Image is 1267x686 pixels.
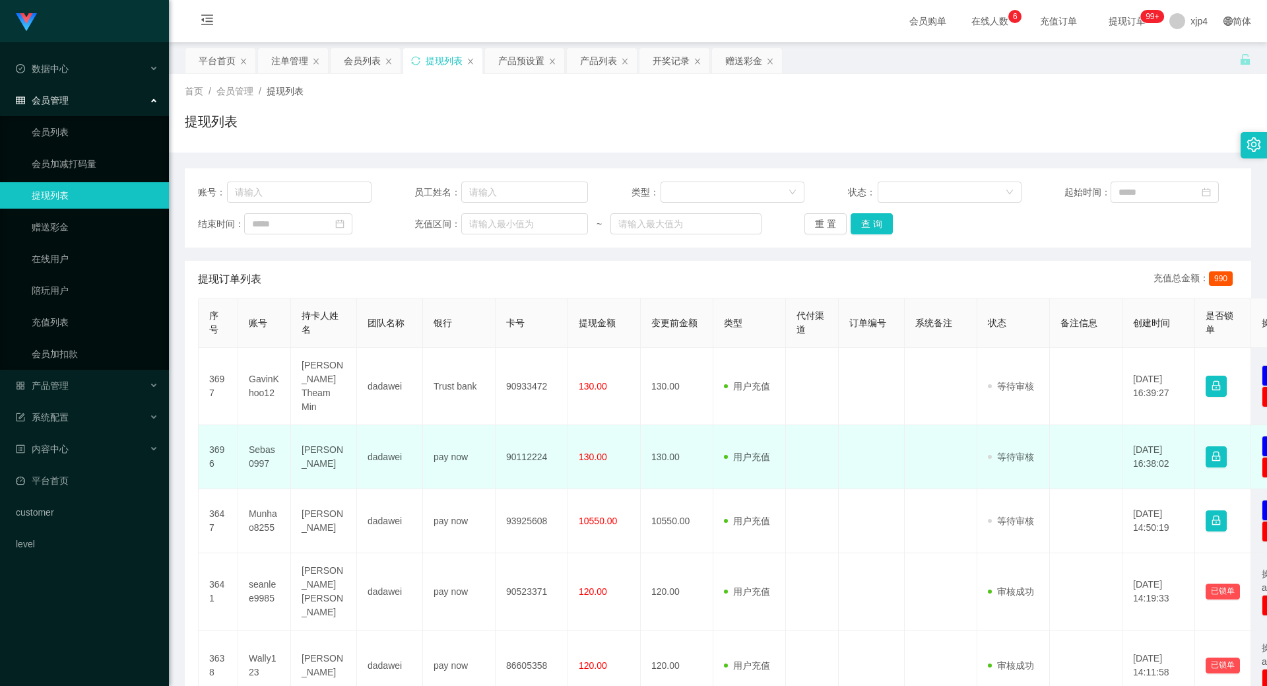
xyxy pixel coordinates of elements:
[16,531,158,557] a: level
[1122,348,1195,425] td: [DATE] 16:39:27
[1206,446,1227,467] button: 图标: lock
[32,151,158,177] a: 会员加减打码量
[548,57,556,65] i: 图标: close
[238,425,291,489] td: Sebas0997
[849,318,886,328] span: 订单编号
[291,348,357,425] td: [PERSON_NAME] Theam Min
[579,516,617,526] span: 10550.00
[209,86,211,96] span: /
[16,381,25,390] i: 图标: appstore-o
[579,586,607,597] span: 120.00
[16,96,25,105] i: 图标: table
[267,86,304,96] span: 提现列表
[16,380,69,391] span: 产品管理
[1202,188,1211,197] i: 图标: calendar
[461,213,588,234] input: 请输入最小值为
[357,348,423,425] td: dadawei
[199,348,238,425] td: 3697
[185,1,230,43] i: 图标: menu-fold
[1247,137,1261,152] i: 图标: setting
[1140,10,1164,23] sup: 228
[32,182,158,209] a: 提现列表
[423,425,496,489] td: pay now
[1153,271,1238,287] div: 充值总金额：
[496,425,568,489] td: 90112224
[506,318,525,328] span: 卡号
[653,48,690,73] div: 开奖记录
[357,425,423,489] td: dadawei
[610,213,761,234] input: 请输入最大值为
[32,246,158,272] a: 在线用户
[198,271,261,287] span: 提现订单列表
[621,57,629,65] i: 图标: close
[198,217,244,231] span: 结束时间：
[238,348,291,425] td: GavinKhoo12
[796,310,824,335] span: 代付渠道
[848,186,878,199] span: 状态：
[725,48,762,73] div: 赠送彩金
[271,48,308,73] div: 注单管理
[579,318,616,328] span: 提现金额
[216,86,253,96] span: 会员管理
[724,660,770,671] span: 用户充值
[238,489,291,553] td: Munhao8255
[1008,10,1022,23] sup: 6
[411,56,420,65] i: 图标: sync
[185,112,238,131] h1: 提现列表
[199,489,238,553] td: 3647
[694,57,701,65] i: 图标: close
[804,213,847,234] button: 重 置
[498,48,544,73] div: 产品预设置
[414,186,461,199] span: 员工姓名：
[1206,510,1227,532] button: 图标: lock
[724,381,770,392] span: 用户充值
[434,318,452,328] span: 银行
[1122,425,1195,489] td: [DATE] 16:38:02
[414,217,461,231] span: 充值区间：
[1223,17,1233,26] i: 图标: global
[724,586,770,597] span: 用户充值
[1206,584,1240,600] button: 已锁单
[302,310,339,335] span: 持卡人姓名
[16,64,25,73] i: 图标: check-circle-o
[1239,53,1251,65] i: 图标: unlock
[335,219,344,228] i: 图标: calendar
[16,413,25,422] i: 图标: form
[1006,188,1014,197] i: 图标: down
[1102,17,1152,26] span: 提现订单
[651,318,698,328] span: 变更前金额
[988,381,1034,392] span: 等待审核
[496,489,568,553] td: 93925608
[1122,489,1195,553] td: [DATE] 14:50:19
[357,489,423,553] td: dadawei
[496,553,568,631] td: 90523371
[227,182,372,203] input: 请输入
[199,553,238,631] td: 3641
[185,86,203,96] span: 首页
[344,48,381,73] div: 会员列表
[724,452,770,462] span: 用户充值
[16,412,69,423] span: 系统配置
[988,318,1006,328] span: 状态
[312,57,320,65] i: 图标: close
[426,48,463,73] div: 提现列表
[240,57,247,65] i: 图标: close
[209,310,218,335] span: 序号
[988,452,1034,462] span: 等待审核
[249,318,267,328] span: 账号
[16,95,69,106] span: 会员管理
[632,186,661,199] span: 类型：
[1064,186,1111,199] span: 起始时间：
[1206,310,1233,335] span: 是否锁单
[1060,318,1097,328] span: 备注信息
[291,553,357,631] td: [PERSON_NAME] [PERSON_NAME]
[579,660,607,671] span: 120.00
[1206,376,1227,397] button: 图标: lock
[461,182,588,203] input: 请输入
[580,48,617,73] div: 产品列表
[423,348,496,425] td: Trust bank
[32,119,158,145] a: 会员列表
[988,516,1034,526] span: 等待审核
[291,489,357,553] td: [PERSON_NAME]
[385,57,393,65] i: 图标: close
